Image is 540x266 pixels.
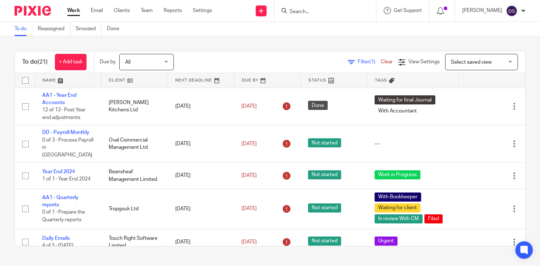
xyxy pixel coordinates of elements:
span: With Bookkeeper [375,192,421,202]
span: Filter [358,59,381,64]
span: Urgent [375,237,397,246]
span: Done [308,101,328,110]
p: Due by [100,58,116,65]
span: 0 of 3 · Process Payroll in [GEOGRAPHIC_DATA] [42,138,93,158]
span: [DATE] [241,141,257,146]
td: [DATE] [168,188,235,229]
input: Search [289,9,354,15]
a: Year End 2024 [42,169,75,174]
span: 0 of 1 · Prepare the Quarterly reports [42,210,85,223]
td: [DATE] [168,229,235,255]
a: Reassigned [38,22,70,36]
td: [DATE] [168,163,235,188]
span: Filed [424,214,443,223]
span: 12 of 13 · Post Year end adjustments [42,107,85,120]
a: Email [91,7,103,14]
span: Not started [308,203,341,213]
a: Done [107,22,125,36]
td: [DATE] [168,125,235,163]
span: Not started [308,237,341,246]
a: AA1 - Year End Accounts [42,93,76,105]
span: With Accountant [375,106,420,115]
h1: To do [22,58,48,66]
a: Clear [381,59,393,64]
a: Clients [114,7,130,14]
span: [DATE] [241,239,257,245]
img: svg%3E [506,5,517,17]
div: --- [375,140,451,147]
a: Settings [193,7,212,14]
span: Tags [375,78,387,82]
a: AA1 - Quarterly reports [42,195,79,207]
span: Get Support [394,8,422,13]
a: Team [141,7,153,14]
a: DD - Payroll Monthly [42,130,89,135]
td: Touch Right Software Limited [101,229,168,255]
img: Pixie [15,6,51,16]
span: Not started [308,170,341,179]
span: Work in Progress [375,170,420,179]
span: Select saved view [451,60,492,65]
td: Oval Commercial Management Ltd [101,125,168,163]
span: Waiting for final Journal [375,95,435,104]
span: [DATE] [241,206,257,211]
a: Reports [164,7,182,14]
td: Beansheaf Management Limited [101,163,168,188]
td: [DATE] [168,88,235,125]
span: In review With CM [375,214,423,223]
p: [PERSON_NAME] [462,7,502,14]
a: Daily Emails [42,236,70,241]
span: 1 of 1 · Year End 2024 [42,177,91,182]
a: + Add task [55,54,87,70]
a: Work [67,7,80,14]
span: [DATE] [241,104,257,109]
a: To do [15,22,32,36]
span: All [125,60,131,65]
span: [DATE] [241,173,257,178]
span: (1) [369,59,375,64]
a: Snoozed [76,22,101,36]
span: Waiting for client [375,203,420,213]
span: (21) [37,59,48,65]
td: Tropgouk Ltd [101,188,168,229]
span: View Settings [408,59,440,64]
span: Not started [308,138,341,147]
td: [PERSON_NAME] Kitchens Ltd [101,88,168,125]
span: 4 of 5 · [DATE] [42,243,73,248]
